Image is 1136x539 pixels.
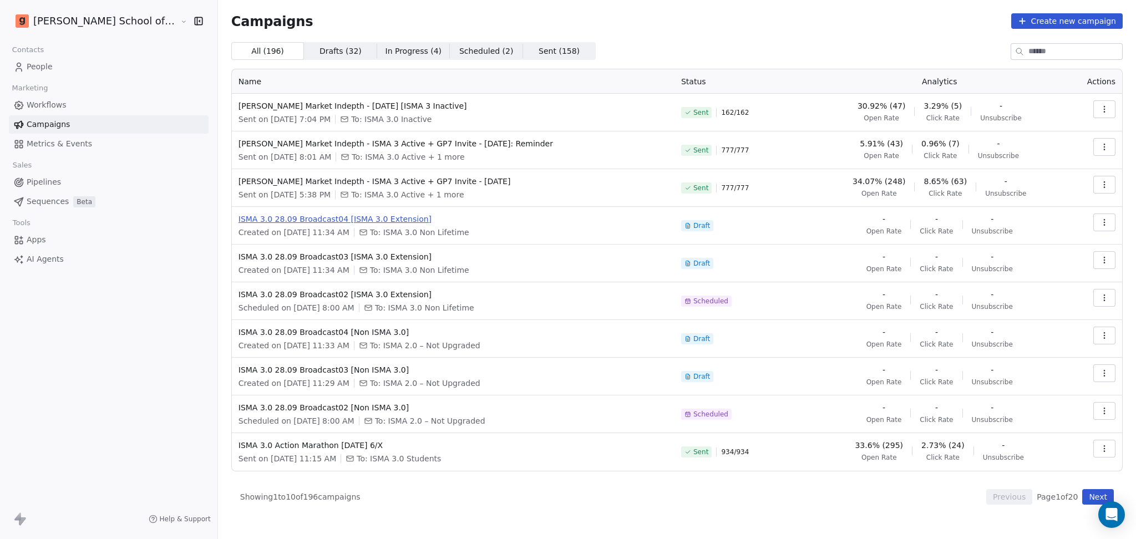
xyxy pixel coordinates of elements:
span: - [991,402,993,413]
span: Sent on [DATE] 8:01 AM [239,151,332,162]
span: Click Rate [924,151,957,160]
span: Click Rate [920,302,953,311]
button: Create new campaign [1011,13,1123,29]
span: Draft [693,334,710,343]
span: Click Rate [920,378,953,387]
span: Open Rate [864,151,899,160]
th: Status [674,69,813,94]
span: Sent on [DATE] 5:38 PM [239,189,331,200]
span: Unsubscribe [972,227,1013,236]
span: Created on [DATE] 11:33 AM [239,340,349,351]
span: Workflows [27,99,67,111]
span: 934 / 934 [721,448,749,456]
span: [PERSON_NAME] School of Finance LLP [33,14,177,28]
span: Draft [693,221,710,230]
span: AI Agents [27,253,64,265]
span: 5.91% (43) [860,138,903,149]
div: Open Intercom Messenger [1098,501,1125,528]
span: - [883,327,885,338]
span: To: ISMA 2.0 – Not Upgraded [370,340,480,351]
span: Help & Support [160,515,211,523]
a: AI Agents [9,250,209,268]
span: Open Rate [861,189,897,198]
span: - [883,402,885,413]
span: Unsubscribe [972,415,1013,424]
span: To: ISMA 3.0 Non Lifetime [370,265,469,276]
span: [PERSON_NAME] Market Indepth - [DATE] [ISMA 3 Inactive] [239,100,668,111]
span: Created on [DATE] 11:34 AM [239,265,349,276]
span: Metrics & Events [27,138,92,150]
a: SequencesBeta [9,192,209,211]
span: Click Rate [926,453,960,462]
a: Workflows [9,96,209,114]
span: To: ISMA 2.0 – Not Upgraded [375,415,485,426]
span: Marketing [7,80,53,96]
span: Unsubscribe [972,378,1013,387]
span: - [883,251,885,262]
span: - [997,138,1000,149]
span: Sent [693,184,708,192]
span: Open Rate [866,302,902,311]
span: Sent on [DATE] 7:04 PM [239,114,331,125]
span: 777 / 777 [721,184,749,192]
img: Goela%20School%20Logos%20(4).png [16,14,29,28]
span: Sequences [27,196,69,207]
span: Scheduled [693,297,728,306]
span: - [935,289,938,300]
span: Created on [DATE] 11:29 AM [239,378,349,389]
span: Open Rate [861,453,897,462]
span: ISMA 3.0 Action Marathon [DATE] 6/X [239,440,668,451]
span: To: ISMA 3.0 Students [357,453,441,464]
span: - [935,364,938,375]
span: To: ISMA 3.0 Active + 1 more [351,189,464,200]
span: Click Rate [926,114,960,123]
span: Drafts ( 32 ) [319,45,362,57]
span: To: ISMA 3.0 Inactive [351,114,432,125]
span: ISMA 3.0 28.09 Broadcast04 [Non ISMA 3.0] [239,327,668,338]
span: Sales [8,157,37,174]
a: Apps [9,231,209,249]
button: Previous [986,489,1032,505]
span: - [991,213,993,225]
span: Sent [693,108,708,117]
span: 777 / 777 [721,146,749,155]
span: Scheduled on [DATE] 8:00 AM [239,302,354,313]
span: Scheduled on [DATE] 8:00 AM [239,415,354,426]
span: Tools [8,215,35,231]
span: Click Rate [929,189,962,198]
span: ISMA 3.0 28.09 Broadcast02 [ISMA 3.0 Extension] [239,289,668,300]
span: - [1005,176,1007,187]
span: 2.73% (24) [921,440,965,451]
a: People [9,58,209,76]
span: ISMA 3.0 28.09 Broadcast03 [Non ISMA 3.0] [239,364,668,375]
span: Created on [DATE] 11:34 AM [239,227,349,238]
span: Apps [27,234,46,246]
span: Unsubscribe [972,302,1013,311]
span: Sent [693,448,708,456]
span: - [935,327,938,338]
span: Showing 1 to 10 of 196 campaigns [240,491,361,502]
span: People [27,61,53,73]
a: Help & Support [149,515,211,523]
span: Sent ( 158 ) [539,45,580,57]
span: In Progress ( 4 ) [386,45,442,57]
span: 8.65% (63) [924,176,967,187]
span: - [991,327,993,338]
span: To: ISMA 3.0 Non Lifetime [375,302,474,313]
span: 33.6% (295) [855,440,903,451]
span: To: ISMA 3.0 Non Lifetime [370,227,469,238]
span: - [883,364,885,375]
span: Sent [693,146,708,155]
span: - [883,213,885,225]
span: Campaigns [27,119,70,130]
th: Analytics [813,69,1066,94]
span: Unsubscribe [980,114,1021,123]
span: - [991,289,993,300]
span: Unsubscribe [978,151,1019,160]
span: - [991,364,993,375]
span: 34.07% (248) [853,176,905,187]
span: Beta [73,196,95,207]
span: [PERSON_NAME] Market Indepth - ISMA 3 Active + GP7 Invite - [DATE] [239,176,668,187]
span: Unsubscribe [985,189,1026,198]
span: Draft [693,259,710,268]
